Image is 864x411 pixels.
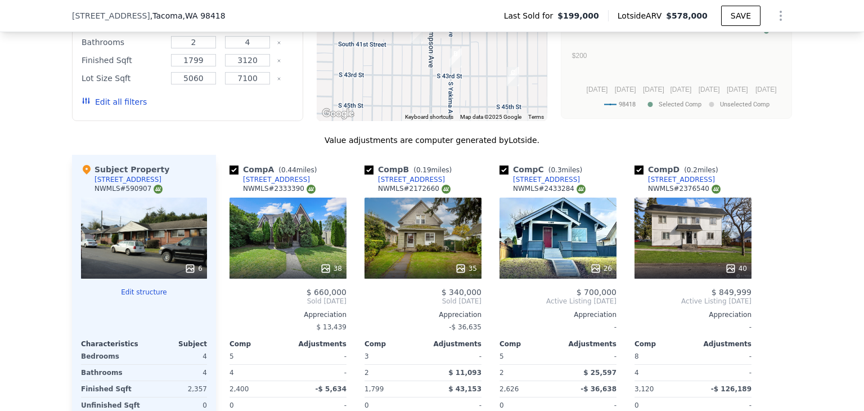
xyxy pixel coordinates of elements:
[666,11,708,20] span: $578,000
[82,52,164,68] div: Finished Sqft
[319,106,357,121] a: Open this area in Google Maps (opens a new window)
[670,86,692,93] text: [DATE]
[442,185,451,194] img: NWMLS Logo
[499,297,616,306] span: Active Listing [DATE]
[643,86,664,93] text: [DATE]
[634,352,639,360] span: 8
[364,339,423,349] div: Comp
[320,263,342,274] div: 38
[590,263,612,274] div: 26
[229,175,310,184] a: [STREET_ADDRESS]
[720,101,769,108] text: Unselected Comp
[448,385,481,393] span: $ 43,153
[277,77,281,81] button: Clear
[425,349,481,364] div: -
[406,20,427,48] div: 869 S 41st St
[693,339,751,349] div: Adjustments
[229,297,346,306] span: Sold [DATE]
[499,401,504,409] span: 0
[577,288,616,297] span: $ 700,000
[81,365,142,381] div: Bathrooms
[277,41,281,45] button: Clear
[290,349,346,364] div: -
[229,385,249,393] span: 2,400
[449,323,481,331] span: -$ 36,635
[687,166,697,174] span: 0.2
[455,263,477,274] div: 35
[679,166,722,174] span: ( miles)
[154,185,163,194] img: NWMLS Logo
[551,166,561,174] span: 0.3
[634,164,723,175] div: Comp D
[229,401,234,409] span: 0
[659,101,701,108] text: Selected Comp
[615,86,636,93] text: [DATE]
[81,288,207,297] button: Edit structure
[634,310,751,319] div: Appreciation
[229,352,234,360] span: 5
[648,184,721,194] div: NWMLS # 2376540
[81,339,144,349] div: Characteristics
[442,288,481,297] span: $ 340,000
[229,365,286,381] div: 4
[572,52,587,60] text: $200
[557,10,599,21] span: $199,000
[634,339,693,349] div: Comp
[288,339,346,349] div: Adjustments
[499,319,616,335] div: -
[634,401,639,409] span: 0
[281,166,296,174] span: 0.44
[146,381,207,397] div: 2,357
[364,297,481,306] span: Sold [DATE]
[405,113,453,121] button: Keyboard shortcuts
[243,175,310,184] div: [STREET_ADDRESS]
[146,365,207,381] div: 4
[319,106,357,121] img: Google
[769,5,792,27] button: Show Options
[307,185,316,194] img: NWMLS Logo
[513,184,586,194] div: NWMLS # 2433284
[634,175,715,184] a: [STREET_ADDRESS]
[513,175,580,184] div: [STREET_ADDRESS]
[755,86,777,93] text: [DATE]
[82,70,164,86] div: Lot Size Sqft
[277,59,281,63] button: Clear
[528,114,544,120] a: Terms (opens in new tab)
[364,352,369,360] span: 3
[699,86,720,93] text: [DATE]
[499,175,580,184] a: [STREET_ADDRESS]
[634,385,654,393] span: 3,120
[229,339,288,349] div: Comp
[416,166,431,174] span: 0.19
[499,310,616,319] div: Appreciation
[72,10,150,21] span: [STREET_ADDRESS]
[725,263,747,274] div: 40
[634,365,691,381] div: 4
[290,365,346,381] div: -
[364,385,384,393] span: 1,799
[499,339,558,349] div: Comp
[274,166,321,174] span: ( miles)
[499,385,519,393] span: 2,626
[544,166,587,174] span: ( miles)
[580,385,616,393] span: -$ 36,638
[583,369,616,377] span: $ 25,597
[712,288,751,297] span: $ 849,999
[618,10,666,21] span: Lotside ARV
[634,319,751,335] div: -
[460,114,521,120] span: Map data ©2025 Google
[364,310,481,319] div: Appreciation
[229,164,321,175] div: Comp A
[94,175,161,184] div: [STREET_ADDRESS]
[82,34,164,50] div: Bathrooms
[499,352,504,360] span: 5
[144,339,207,349] div: Subject
[499,365,556,381] div: 2
[587,86,608,93] text: [DATE]
[423,339,481,349] div: Adjustments
[150,10,226,21] span: , Tacoma
[502,62,524,91] div: 4309 Tacoma Avenue S Unit 1,2,3
[711,385,751,393] span: -$ 126,189
[695,365,751,381] div: -
[146,349,207,364] div: 4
